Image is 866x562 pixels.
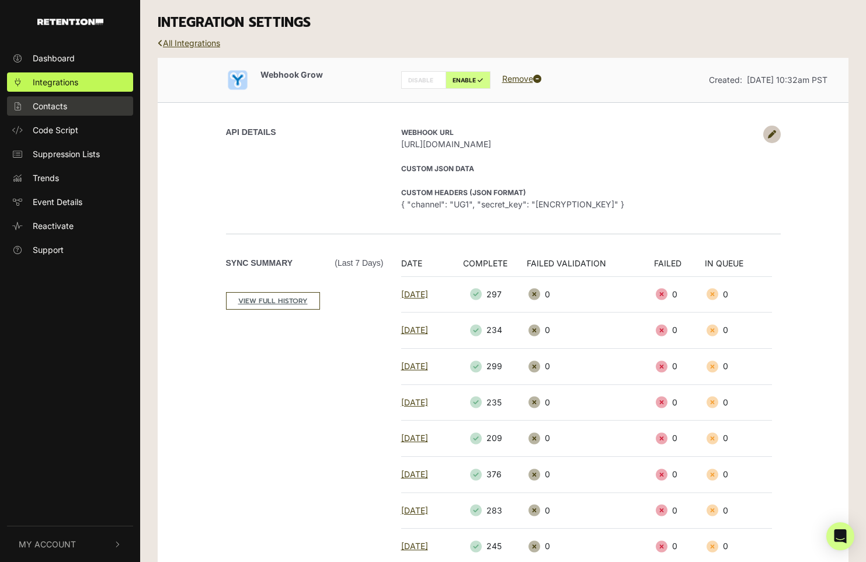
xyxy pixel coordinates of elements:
[401,397,428,407] a: [DATE]
[226,292,320,310] a: VIEW FULL HISTORY
[33,52,75,64] span: Dashboard
[158,15,848,31] h3: INTEGRATION SETTINGS
[451,257,527,277] th: COMPLETE
[37,19,103,25] img: Retention.com
[705,276,772,313] td: 0
[226,126,276,138] label: API DETAILS
[401,71,446,89] label: DISABLE
[33,100,67,112] span: Contacts
[401,198,757,210] span: { "channel": "UG1", "secret_key": "[ENCRYPTION_KEY]" }
[527,257,654,277] th: FAILED VALIDATION
[451,492,527,529] td: 283
[33,196,82,208] span: Event Details
[502,74,541,84] a: Remove
[654,384,705,421] td: 0
[527,313,654,349] td: 0
[705,456,772,492] td: 0
[451,276,527,313] td: 297
[33,220,74,232] span: Reactivate
[527,421,654,457] td: 0
[7,526,133,562] button: My Account
[33,244,64,256] span: Support
[705,257,772,277] th: IN QUEUE
[401,433,428,443] a: [DATE]
[527,492,654,529] td: 0
[7,48,133,68] a: Dashboard
[654,492,705,529] td: 0
[401,188,526,197] strong: Custom Headers (JSON format)
[709,75,742,85] span: Created:
[226,257,384,269] label: Sync Summary
[451,421,527,457] td: 209
[7,144,133,164] a: Suppression Lists
[401,257,451,277] th: DATE
[451,384,527,421] td: 235
[401,128,454,137] strong: Webhook URL
[451,456,527,492] td: 376
[7,240,133,259] a: Support
[527,384,654,421] td: 0
[705,313,772,349] td: 0
[654,276,705,313] td: 0
[446,71,491,89] label: ENABLE
[401,325,428,335] a: [DATE]
[158,38,220,48] a: All Integrations
[33,76,78,88] span: Integrations
[705,492,772,529] td: 0
[654,313,705,349] td: 0
[401,505,428,515] a: [DATE]
[7,72,133,92] a: Integrations
[451,348,527,384] td: 299
[260,70,323,79] span: Webhook Grow
[451,313,527,349] td: 234
[826,522,854,550] div: Open Intercom Messenger
[747,75,827,85] span: [DATE] 10:32am PST
[705,348,772,384] td: 0
[527,456,654,492] td: 0
[527,276,654,313] td: 0
[401,138,757,150] span: [URL][DOMAIN_NAME]
[7,120,133,140] a: Code Script
[654,456,705,492] td: 0
[401,541,428,551] a: [DATE]
[654,348,705,384] td: 0
[7,96,133,116] a: Contacts
[401,469,428,479] a: [DATE]
[7,192,133,211] a: Event Details
[33,148,100,160] span: Suppression Lists
[33,172,59,184] span: Trends
[33,124,78,136] span: Code Script
[527,348,654,384] td: 0
[654,421,705,457] td: 0
[19,538,76,550] span: My Account
[335,257,383,269] span: (Last 7 days)
[7,168,133,188] a: Trends
[654,257,705,277] th: FAILED
[705,384,772,421] td: 0
[401,289,428,299] a: [DATE]
[401,361,428,371] a: [DATE]
[401,164,474,173] strong: Custom JSON Data
[705,421,772,457] td: 0
[7,216,133,235] a: Reactivate
[226,68,249,92] img: Webhook Grow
